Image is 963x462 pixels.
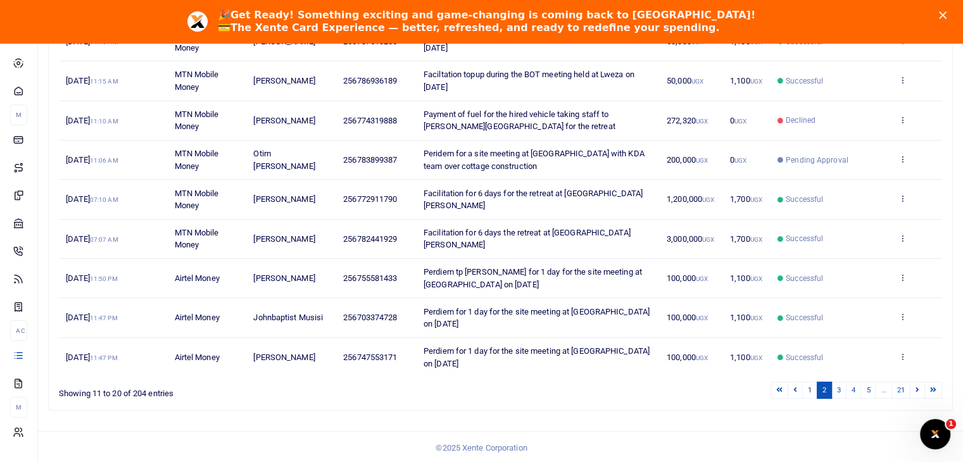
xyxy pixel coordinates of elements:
span: 256783899387 [343,155,397,165]
span: [DATE] [66,194,118,204]
span: MTN Mobile Money [174,109,218,132]
small: UGX [696,118,708,125]
span: Perdiem for 1 day for the site meeting at [GEOGRAPHIC_DATA] on [DATE] [424,307,650,329]
span: 256782441929 [343,234,397,244]
a: 1 [802,382,817,399]
span: Successful [786,273,823,284]
span: Successful [786,352,823,363]
span: Faciltation topup during the BOT meeting held at Lweza on [DATE] [424,30,634,53]
a: 2 [817,382,832,399]
span: Successful [786,75,823,87]
small: 11:06 AM [90,157,118,164]
a: 3 [831,382,847,399]
span: MTN Mobile Money [174,149,218,171]
span: 256774319888 [343,116,397,125]
span: 100,000 [667,273,708,283]
small: 11:10 AM [90,118,118,125]
span: MTN Mobile Money [174,228,218,250]
a: 21 [891,382,910,399]
span: Successful [786,233,823,244]
small: UGX [696,157,708,164]
a: 4 [846,382,861,399]
small: UGX [750,196,762,203]
span: [DATE] [66,353,117,362]
span: Peridem for a site meeting at [GEOGRAPHIC_DATA] with KDA team over cottage construction [424,149,645,171]
span: 256755581433 [343,273,397,283]
span: Airtel Money [174,313,219,322]
span: Successful [786,194,823,205]
small: UGX [750,315,762,322]
small: UGX [734,118,746,125]
span: Perdiem tp [PERSON_NAME] for 1 day for the site meeting at [GEOGRAPHIC_DATA] on [DATE] [424,267,642,289]
span: [DATE] [66,76,118,85]
small: UGX [750,354,762,361]
span: [PERSON_NAME] [253,76,315,85]
span: Facilitation for 6 days for the retreat at [GEOGRAPHIC_DATA][PERSON_NAME] [424,189,643,211]
span: 1,700 [730,194,762,204]
small: 11:15 AM [90,78,118,85]
span: [PERSON_NAME] [253,116,315,125]
span: 0 [730,116,746,125]
span: 256786936189 [343,76,397,85]
small: UGX [691,39,703,46]
small: UGX [750,275,762,282]
span: 1,100 [730,37,762,46]
span: 1,700 [730,234,762,244]
span: 50,000 [667,37,703,46]
a: 5 [860,382,876,399]
span: 200,000 [667,155,708,165]
small: UGX [702,196,714,203]
span: 256772911790 [343,194,397,204]
span: 256747553171 [343,353,397,362]
b: Get Ready! Something exciting and game-changing is coming back to [GEOGRAPHIC_DATA]! [230,9,755,21]
span: Declined [786,115,815,126]
small: UGX [750,78,762,85]
small: UGX [750,39,762,46]
span: [DATE] [66,313,117,322]
span: Faciltation topup during the BOT meeting held at Lweza on [DATE] [424,70,634,92]
li: Ac [10,320,27,341]
span: Otim [PERSON_NAME] [253,149,315,171]
span: Pending Approval [786,154,848,166]
span: Payment of fuel for the hired vehicle taking staff to [PERSON_NAME][GEOGRAPHIC_DATA] for the retreat [424,109,615,132]
span: 100,000 [667,313,708,322]
span: 1,200,000 [667,194,714,204]
span: [PERSON_NAME] [253,194,315,204]
span: Johnbaptist Musisi [253,313,323,322]
span: MTN Mobile Money [174,30,218,53]
span: 1,100 [730,353,762,362]
span: 50,000 [667,76,703,85]
span: [PERSON_NAME] [253,353,315,362]
span: 100,000 [667,353,708,362]
span: [DATE] [66,116,118,125]
span: [PERSON_NAME] [253,273,315,283]
small: 11:47 PM [90,315,118,322]
div: Showing 11 to 20 of 204 entries [59,380,422,400]
small: UGX [702,236,714,243]
iframe: Intercom live chat [920,419,950,449]
span: 256703374728 [343,313,397,322]
li: M [10,397,27,418]
span: 1,100 [730,273,762,283]
span: MTN Mobile Money [174,70,218,92]
span: 1 [946,419,956,429]
span: [DATE] [66,37,118,46]
small: UGX [734,157,746,164]
span: 272,320 [667,116,708,125]
span: 1,100 [730,76,762,85]
div: 🎉 💳 [218,9,755,34]
span: [DATE] [66,155,118,165]
small: UGX [691,78,703,85]
small: 11:47 PM [90,354,118,361]
li: M [10,104,27,125]
small: UGX [696,354,708,361]
span: Successful [786,312,823,323]
span: [DATE] [66,234,118,244]
b: The Xente Card Experience — better, refreshed, and ready to redefine your spending. [230,22,719,34]
img: Profile image for Aceng [187,11,208,32]
small: 11:15 AM [90,39,118,46]
span: [DATE] [66,273,117,283]
small: 07:07 AM [90,236,118,243]
small: UGX [696,275,708,282]
small: UGX [750,236,762,243]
